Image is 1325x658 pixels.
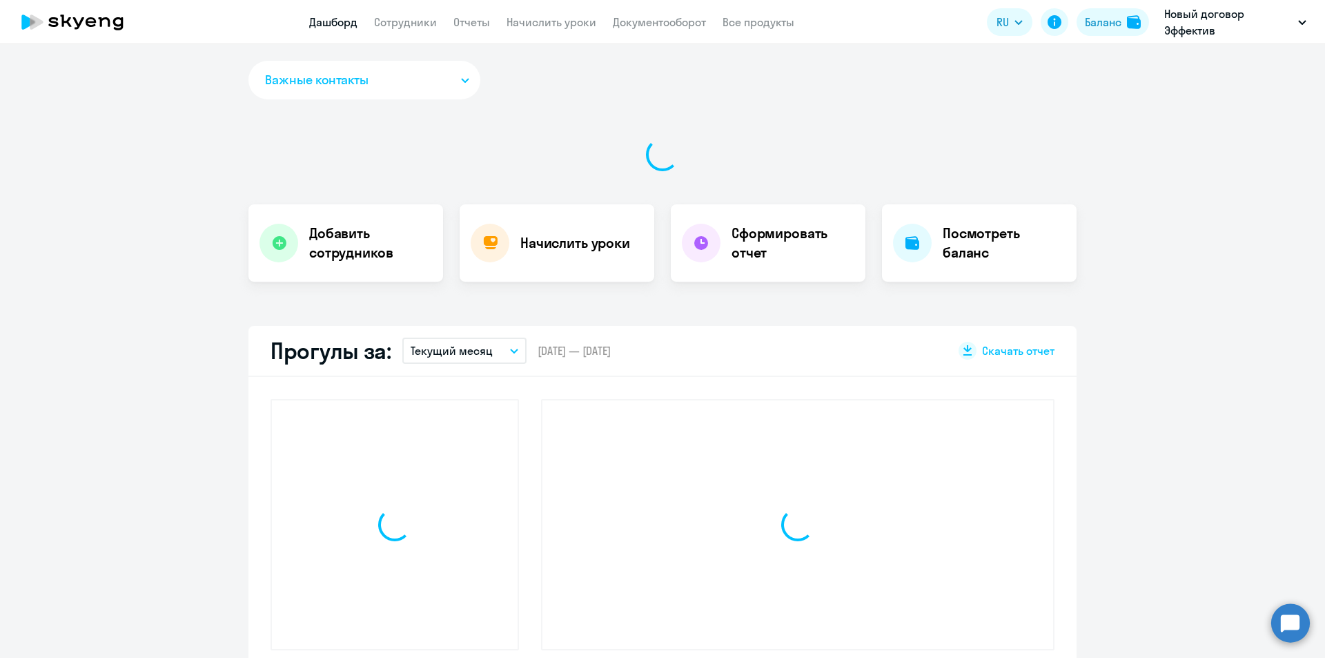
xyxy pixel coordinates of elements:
[1164,6,1293,39] p: Новый договор Эффектив [GEOGRAPHIC_DATA], ЭФФЕКТИВ ТЕХНОЛОДЖИС, ООО
[374,15,437,29] a: Сотрудники
[943,224,1066,262] h4: Посмотреть баланс
[1127,15,1141,29] img: balance
[613,15,706,29] a: Документооборот
[507,15,596,29] a: Начислить уроки
[309,15,357,29] a: Дашборд
[732,224,854,262] h4: Сформировать отчет
[982,343,1054,358] span: Скачать отчет
[453,15,490,29] a: Отчеты
[309,224,432,262] h4: Добавить сотрудников
[411,342,493,359] p: Текущий месяц
[1085,14,1121,30] div: Баланс
[538,343,611,358] span: [DATE] — [DATE]
[402,338,527,364] button: Текущий месяц
[987,8,1032,36] button: RU
[520,233,630,253] h4: Начислить уроки
[248,61,480,99] button: Важные контакты
[997,14,1009,30] span: RU
[723,15,794,29] a: Все продукты
[271,337,391,365] h2: Прогулы за:
[265,71,369,89] span: Важные контакты
[1077,8,1149,36] button: Балансbalance
[1157,6,1313,39] button: Новый договор Эффектив [GEOGRAPHIC_DATA], ЭФФЕКТИВ ТЕХНОЛОДЖИС, ООО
